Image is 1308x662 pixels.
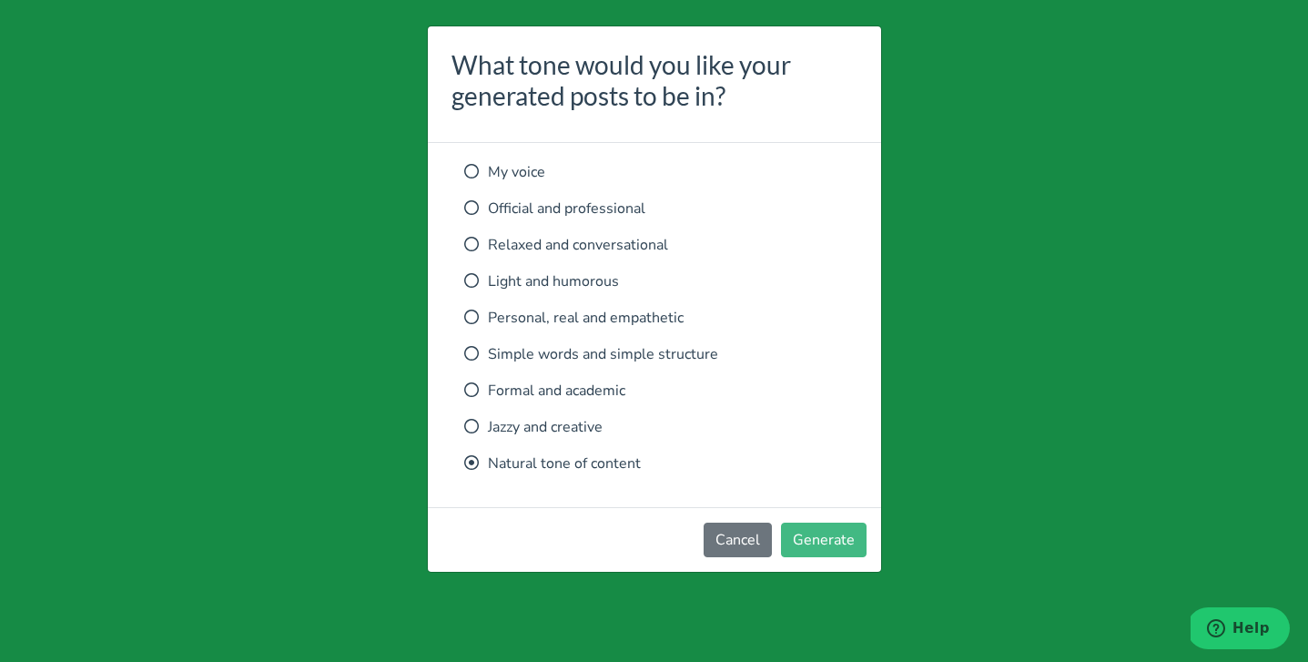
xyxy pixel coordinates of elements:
p: Light and humorous [464,270,845,292]
p: My voice [464,161,845,183]
p: Jazzy and creative [464,416,845,438]
button: Generate [781,523,867,557]
p: Personal, real and empathetic [464,307,845,329]
p: Natural tone of content [464,453,845,474]
iframe: Opens a widget where you can find more information [1191,607,1290,653]
p: Relaxed and conversational [464,234,845,256]
button: Cancel [704,523,772,557]
p: Official and professional [464,198,845,219]
h3: What tone would you like your generated posts to be in? [451,50,857,111]
p: Simple words and simple structure [464,343,845,365]
p: Formal and academic [464,380,845,402]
